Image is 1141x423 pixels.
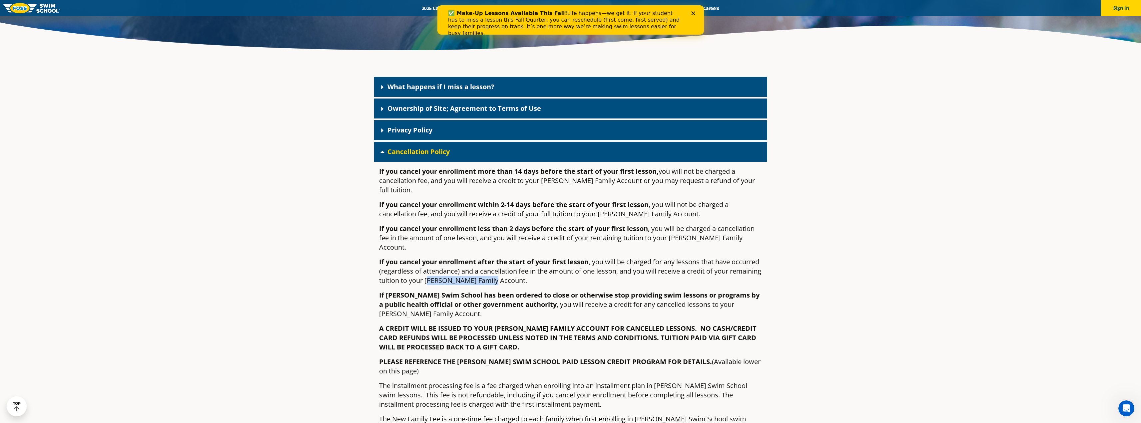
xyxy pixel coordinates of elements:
[379,381,747,409] span: The installment processing fee is a fee charged when enrolling into an installment plan in [PERSO...
[379,200,762,219] p: , you will not be charged a cancellation fee, and you will receive a credit of your full tuition ...
[544,5,606,11] a: About [PERSON_NAME]
[379,291,760,309] strong: If [PERSON_NAME] Swim School has been ordered to close or otherwise stop providing swim lessons o...
[387,104,541,113] a: Ownership of Site; Agreement to Terms of Use
[11,5,130,11] b: ✅ Make-Up Lessons Available This Fall!
[379,167,659,176] strong: If you cancel your enrollment more than 14 days before the start of your first lesson,
[387,82,494,91] a: What happens if I miss a lesson?
[437,5,704,35] iframe: Intercom live chat banner
[676,5,697,11] a: Blog
[458,5,486,11] a: Schools
[1118,400,1134,416] iframe: Intercom live chat
[3,3,60,13] img: FOSS Swim School Logo
[374,99,767,118] div: Ownership of Site; Agreement to Terms of Use
[379,324,757,351] strong: A CREDIT WILL BE ISSUED TO YOUR [PERSON_NAME] FAMILY ACCOUNT FOR CANCELLED LESSONS. NO CASH/CREDI...
[697,5,725,11] a: Careers
[374,120,767,140] div: Privacy Policy
[254,6,261,10] div: Close
[379,257,589,266] strong: If you cancel your enrollment after the start of your first lesson
[11,5,245,31] div: Life happens—we get it. If your student has to miss a lesson this Fall Quarter, you can reschedul...
[379,257,762,285] p: , you will be charged for any lessons that have occurred (regardless of attendance) and a cancell...
[379,224,648,233] strong: If you cancel your enrollment less than 2 days before the start of your first lesson
[374,142,767,162] div: Cancellation Policy
[416,5,458,11] a: 2025 Calendar
[379,224,762,252] p: , you will be charged a cancellation fee in the amount of one lesson, and you will receive a cred...
[379,200,649,209] strong: If you cancel your enrollment within 2-14 days before the start of your first lesson
[379,167,762,195] p: you will not be charged a cancellation fee, and you will receive a credit to your [PERSON_NAME] F...
[379,291,762,318] p: , you will receive a credit for any cancelled lessons to your [PERSON_NAME] Family Account.
[379,357,712,366] strong: PLEASE REFERENCE THE [PERSON_NAME] SWIM SCHOOL PAID LESSON CREDIT PROGRAM FOR DETAILS.
[379,357,762,376] p: (Available lower on this page)
[387,147,450,156] a: Cancellation Policy
[606,5,677,11] a: Swim Like [PERSON_NAME]
[13,401,21,412] div: TOP
[486,5,544,11] a: Swim Path® Program
[374,77,767,97] div: What happens if I miss a lesson?
[387,125,432,134] a: Privacy Policy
